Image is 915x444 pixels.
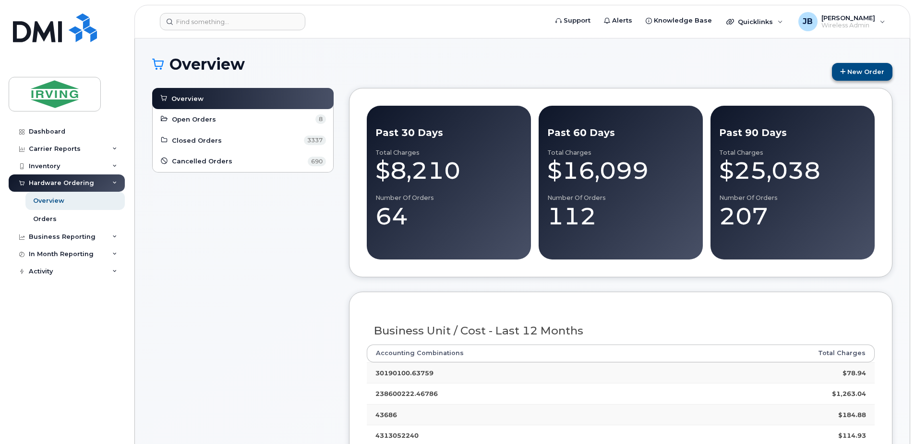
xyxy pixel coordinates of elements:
strong: $184.88 [838,411,866,419]
h3: Business Unit / Cost - Last 12 Months [374,325,868,337]
div: $8,210 [375,156,522,185]
strong: 238600222.46786 [375,390,438,397]
strong: $78.94 [843,369,866,377]
div: $16,099 [547,156,694,185]
strong: 30190100.63759 [375,369,433,377]
div: Number of Orders [547,194,694,202]
h1: Overview [152,56,827,73]
div: Number of Orders [719,194,866,202]
th: Accounting Combinations [367,345,698,362]
div: 207 [719,202,866,231]
span: Open Orders [172,115,216,124]
a: Open Orders 8 [160,113,326,125]
div: Total Charges [547,149,694,157]
div: Total Charges [719,149,866,157]
strong: $1,263.04 [832,390,866,397]
div: Past 60 Days [547,126,694,140]
div: Total Charges [375,149,522,157]
span: Cancelled Orders [172,157,232,166]
a: Overview [159,93,326,104]
div: 64 [375,202,522,231]
div: Number of Orders [375,194,522,202]
a: Closed Orders 3337 [160,135,326,146]
span: Overview [171,94,204,103]
div: Past 90 Days [719,126,866,140]
a: Cancelled Orders 690 [160,156,326,167]
span: 8 [315,114,326,124]
strong: $114.93 [838,432,866,439]
strong: 43686 [375,411,397,419]
a: New Order [832,63,892,81]
div: Past 30 Days [375,126,522,140]
span: 690 [308,157,326,166]
strong: 4313052240 [375,432,419,439]
th: Total Charges [698,345,875,362]
span: 3337 [304,136,326,145]
div: $25,038 [719,156,866,185]
span: Closed Orders [172,136,222,145]
div: 112 [547,202,694,231]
